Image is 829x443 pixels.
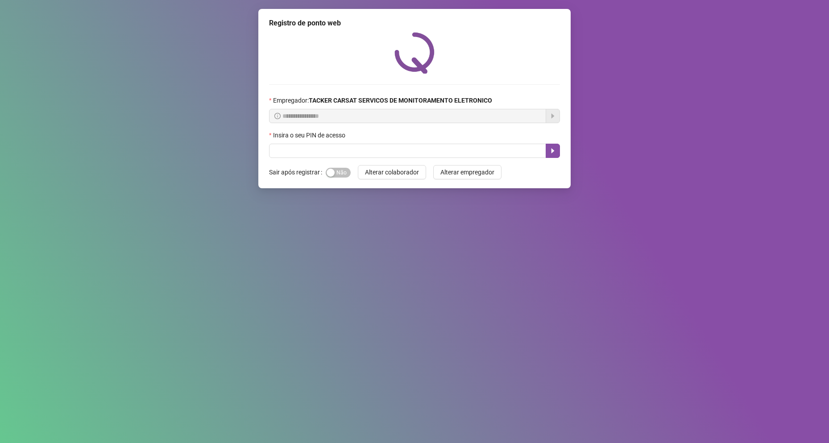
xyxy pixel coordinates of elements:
[269,130,351,140] label: Insira o seu PIN de acesso
[440,167,494,177] span: Alterar empregador
[549,147,556,154] span: caret-right
[269,165,326,179] label: Sair após registrar
[309,97,492,104] strong: TACKER CARSAT SERVICOS DE MONITORAMENTO ELETRONICO
[358,165,426,179] button: Alterar colaborador
[365,167,419,177] span: Alterar colaborador
[273,95,492,105] span: Empregador :
[274,113,281,119] span: info-circle
[269,18,560,29] div: Registro de ponto web
[433,165,502,179] button: Alterar empregador
[394,32,435,74] img: QRPoint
